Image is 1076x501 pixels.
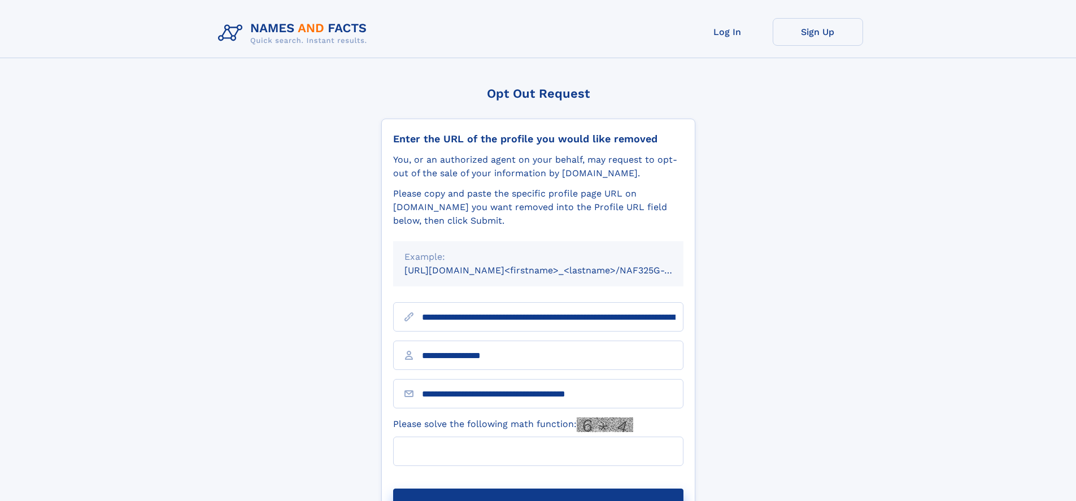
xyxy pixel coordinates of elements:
[381,86,695,101] div: Opt Out Request
[404,265,705,276] small: [URL][DOMAIN_NAME]<firstname>_<lastname>/NAF325G-xxxxxxxx
[393,187,683,228] div: Please copy and paste the specific profile page URL on [DOMAIN_NAME] you want removed into the Pr...
[214,18,376,49] img: Logo Names and Facts
[773,18,863,46] a: Sign Up
[682,18,773,46] a: Log In
[404,250,672,264] div: Example:
[393,417,633,432] label: Please solve the following math function:
[393,133,683,145] div: Enter the URL of the profile you would like removed
[393,153,683,180] div: You, or an authorized agent on your behalf, may request to opt-out of the sale of your informatio...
